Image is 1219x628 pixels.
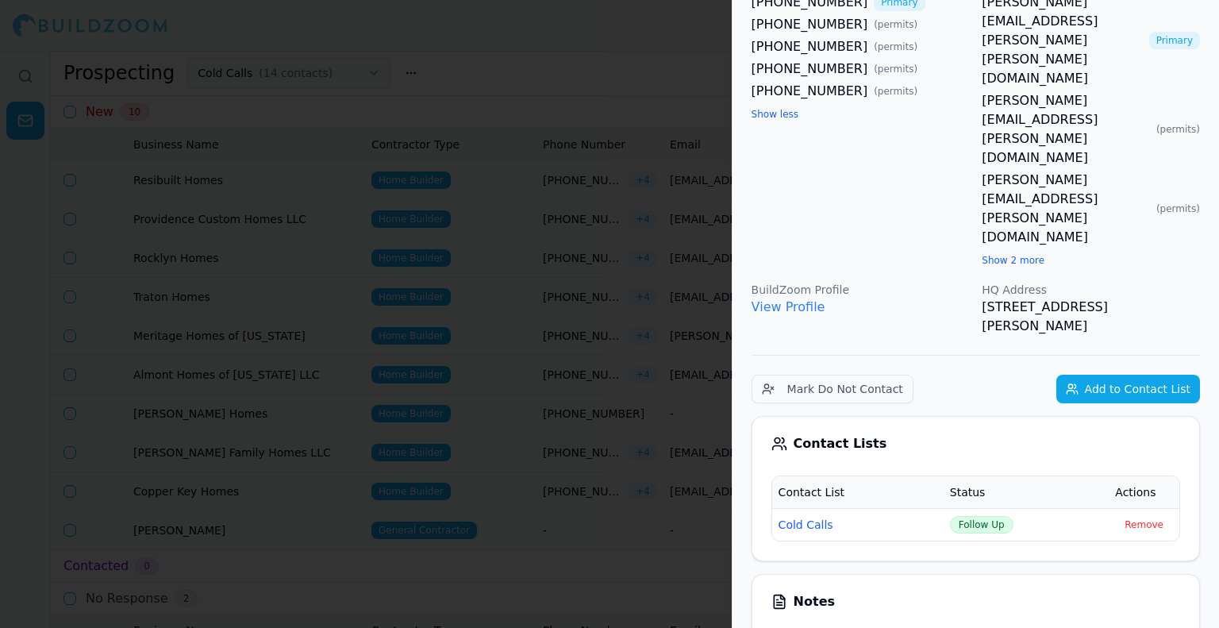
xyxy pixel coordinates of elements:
button: Mark Do Not Contact [752,375,913,403]
p: [STREET_ADDRESS][PERSON_NAME] [982,298,1200,336]
a: [PHONE_NUMBER] [752,82,868,101]
span: ( permits ) [874,85,917,98]
button: Add to Contact List [1056,375,1200,403]
button: Remove [1115,515,1173,534]
a: [PHONE_NUMBER] [752,37,868,56]
button: Show less [752,108,798,121]
a: View Profile [752,299,825,314]
a: [PERSON_NAME][EMAIL_ADDRESS][PERSON_NAME][DOMAIN_NAME] [982,171,1150,247]
th: Contact List [772,476,944,508]
span: ( permits ) [1156,123,1200,136]
button: Cold Calls [779,517,833,533]
th: Status [944,476,1109,508]
span: ( permits ) [874,40,917,53]
p: BuildZoom Profile [752,282,970,298]
a: [PHONE_NUMBER] [752,60,868,79]
div: Notes [771,594,1180,610]
span: ( permits ) [874,18,917,31]
span: Click to update status [950,516,1013,534]
button: Show 2 more [982,254,1044,267]
span: Primary [1149,32,1200,49]
div: Contact Lists [771,436,1180,452]
a: [PHONE_NUMBER] [752,15,868,34]
span: ( permits ) [1156,202,1200,215]
span: ( permits ) [874,63,917,75]
a: [PERSON_NAME][EMAIL_ADDRESS][PERSON_NAME][DOMAIN_NAME] [982,91,1150,168]
button: Follow Up [950,516,1013,534]
th: Actions [1109,476,1179,508]
p: HQ Address [982,282,1200,298]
